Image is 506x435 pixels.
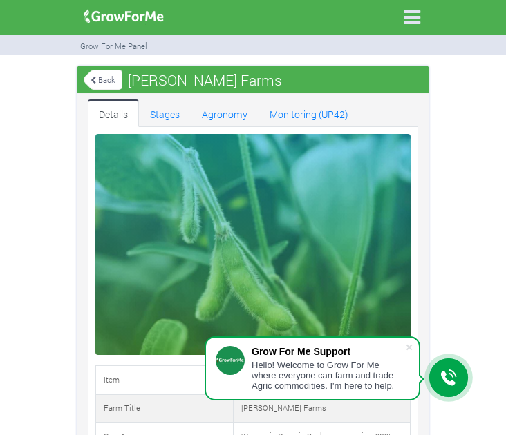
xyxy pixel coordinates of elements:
[139,99,191,127] a: Stages
[96,394,234,423] td: Farm Title
[124,66,285,94] span: [PERSON_NAME] Farms
[191,99,259,127] a: Agronomy
[96,366,234,394] td: Item
[80,41,147,51] small: Grow For Me Panel
[79,3,169,30] img: growforme image
[88,99,139,127] a: Details
[84,68,122,91] a: Back
[259,99,359,127] a: Monitoring (UP42)
[252,360,405,391] div: Hello! Welcome to Grow For Me where everyone can farm and trade Agric commodities. I'm here to help.
[252,346,405,357] div: Grow For Me Support
[234,394,411,423] td: [PERSON_NAME] Farms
